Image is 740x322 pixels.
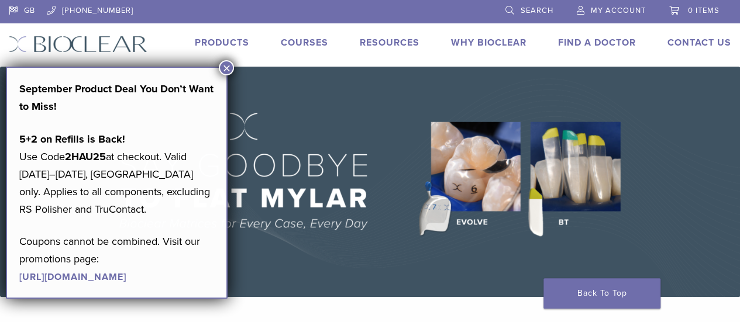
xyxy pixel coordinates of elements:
button: Close [219,60,234,75]
p: Coupons cannot be combined. Visit our promotions page: [19,233,215,285]
a: Find A Doctor [558,37,636,49]
img: Bioclear [9,36,147,53]
a: Courses [281,37,328,49]
a: Why Bioclear [451,37,526,49]
p: Use Code at checkout. Valid [DATE]–[DATE], [GEOGRAPHIC_DATA] only. Applies to all components, exc... [19,130,215,218]
span: 0 items [688,6,720,15]
strong: 5+2 on Refills is Back! [19,133,125,146]
span: My Account [591,6,646,15]
a: Products [195,37,249,49]
span: Search [521,6,553,15]
a: [URL][DOMAIN_NAME] [19,271,126,283]
strong: September Product Deal You Don’t Want to Miss! [19,82,214,113]
a: Contact Us [667,37,731,49]
a: Resources [360,37,419,49]
strong: 2HAU25 [65,150,106,163]
a: Back To Top [543,278,660,309]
